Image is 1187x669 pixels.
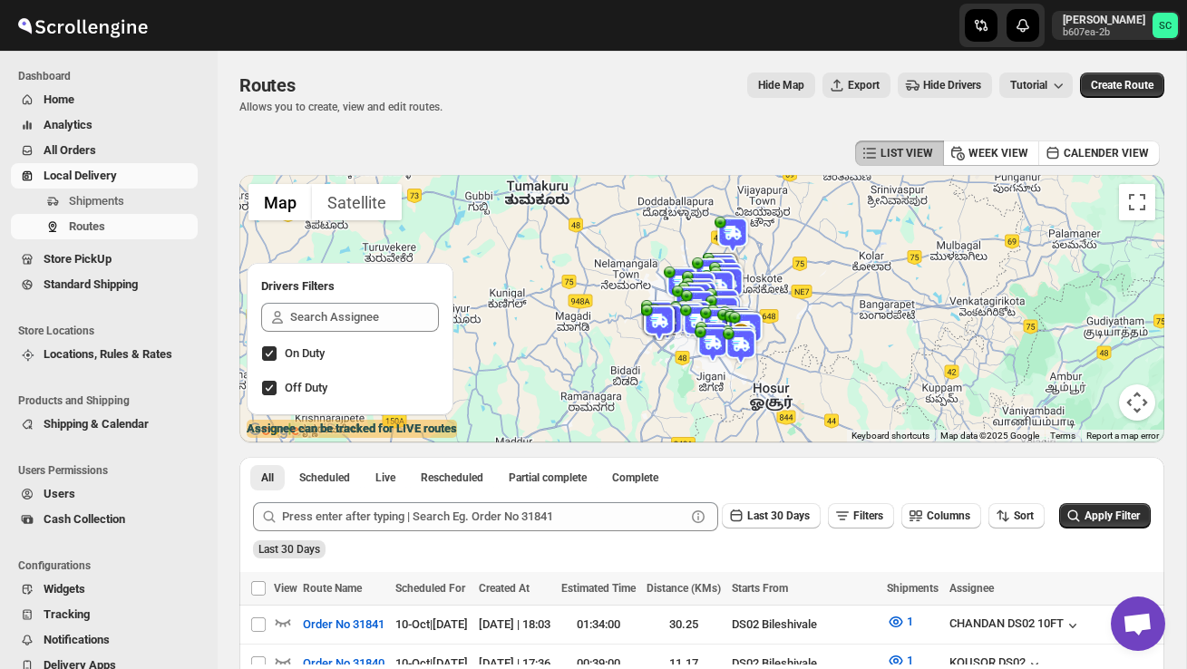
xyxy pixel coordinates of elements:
[907,654,913,667] span: 1
[11,214,198,239] button: Routes
[239,100,443,114] p: Allows you to create, view and edit routes.
[732,616,876,634] div: DS02 Bileshivale
[292,610,395,639] button: Order No 31841
[69,194,124,208] span: Shipments
[11,481,198,507] button: Users
[18,69,205,83] span: Dashboard
[1014,509,1034,522] span: Sort
[887,582,939,595] span: Shipments
[901,503,981,528] button: Columns
[250,465,285,490] button: All routes
[876,607,924,636] button: 1
[612,470,658,485] span: Complete
[1119,384,1155,421] button: Map camera controls
[261,277,439,296] h2: Drivers Filters
[282,502,686,531] input: Press enter after typing | Search Eg. Order No 31841
[44,633,110,646] span: Notifications
[923,78,981,92] span: Hide Drivers
[15,3,151,48] img: ScrollEngine
[1080,73,1164,98] button: Create Route
[44,347,172,361] span: Locations, Rules & Rates
[1038,141,1160,166] button: CALENDER VIEW
[285,381,327,394] span: Off Duty
[758,78,804,92] span: Hide Map
[1063,13,1145,27] p: [PERSON_NAME]
[18,393,205,408] span: Products and Shipping
[747,73,815,98] button: Map action label
[303,616,384,634] span: Order No 31841
[968,146,1028,160] span: WEEK VIEW
[312,184,402,220] button: Show satellite imagery
[248,184,312,220] button: Show street map
[44,143,96,157] span: All Orders
[44,582,85,596] span: Widgets
[18,324,205,338] span: Store Locations
[722,503,821,528] button: Last 30 Days
[395,617,468,631] span: 10-Oct | [DATE]
[927,509,970,522] span: Columns
[479,616,550,634] div: [DATE] | 18:03
[647,616,721,634] div: 30.25
[881,146,933,160] span: LIST VIEW
[1063,27,1145,38] p: b607ea-2b
[853,509,883,522] span: Filters
[44,512,125,526] span: Cash Collection
[851,430,929,442] button: Keyboard shortcuts
[940,431,1039,441] span: Map data ©2025 Google
[1159,20,1172,32] text: SC
[44,92,74,106] span: Home
[290,303,439,332] input: Search Assignee
[509,470,587,485] span: Partial complete
[11,342,198,367] button: Locations, Rules & Rates
[11,138,198,163] button: All Orders
[479,582,530,595] span: Created At
[11,507,198,532] button: Cash Collection
[949,616,1082,635] button: CHANDAN DS02 10FT
[949,582,994,595] span: Assignee
[11,577,198,602] button: Widgets
[258,543,320,556] span: Last 30 Days
[44,277,138,291] span: Standard Shipping
[1050,431,1075,441] a: Terms (opens in new tab)
[44,169,117,182] span: Local Delivery
[69,219,105,233] span: Routes
[1119,184,1155,220] button: Toggle fullscreen view
[18,558,205,573] span: Configurations
[1086,431,1159,441] a: Report a map error
[1085,509,1140,522] span: Apply Filter
[907,615,913,628] span: 1
[11,112,198,138] button: Analytics
[375,470,395,485] span: Live
[561,582,636,595] span: Estimated Time
[285,346,325,360] span: On Duty
[11,602,198,627] button: Tracking
[848,78,880,92] span: Export
[11,87,198,112] button: Home
[274,582,297,595] span: View
[855,141,944,166] button: LIST VIEW
[44,252,112,266] span: Store PickUp
[244,419,304,442] img: Google
[11,627,198,653] button: Notifications
[299,470,350,485] span: Scheduled
[822,73,890,98] button: Export
[44,487,75,500] span: Users
[898,73,992,98] button: Hide Drivers
[11,189,198,214] button: Shipments
[747,509,810,522] span: Last 30 Days
[828,503,894,528] button: Filters
[1153,13,1178,38] span: Sanjay chetri
[303,582,362,595] span: Route Name
[988,503,1045,528] button: Sort
[261,470,274,485] span: All
[239,74,296,96] span: Routes
[1059,503,1151,528] button: Apply Filter
[44,118,92,131] span: Analytics
[1010,79,1047,92] span: Tutorial
[999,73,1073,98] button: Tutorial
[647,582,721,595] span: Distance (KMs)
[732,582,788,595] span: Starts From
[1052,11,1180,40] button: User menu
[1111,596,1165,651] div: Open chat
